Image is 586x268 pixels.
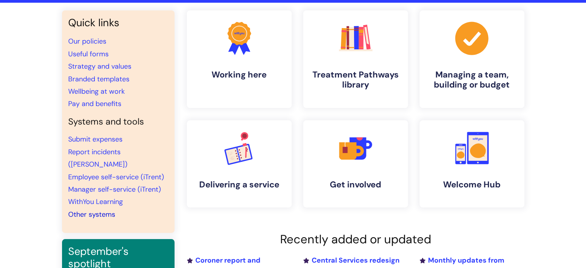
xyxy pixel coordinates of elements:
a: Manager self-service (iTrent) [68,185,161,194]
h4: Managing a team, building or budget [426,70,518,90]
h4: Welcome Hub [426,180,518,190]
h4: Get involved [309,180,402,190]
a: Welcome Hub [420,120,524,207]
a: Our policies [68,37,106,46]
a: Strategy and values [68,62,131,71]
a: Submit expenses [68,135,123,144]
a: Get involved [303,120,408,207]
a: Useful forms [68,49,109,59]
a: Treatment Pathways library [303,10,408,108]
h3: Quick links [68,17,168,29]
a: Managing a team, building or budget [420,10,524,108]
a: Working here [187,10,292,108]
a: Wellbeing at work [68,87,125,96]
h4: Working here [193,70,285,80]
a: Report incidents ([PERSON_NAME]) [68,147,128,169]
a: Delivering a service [187,120,292,207]
h4: Systems and tools [68,116,168,127]
a: Other systems [68,210,115,219]
a: Branded templates [68,74,129,84]
a: Pay and benefits [68,99,121,108]
a: WithYou Learning [68,197,123,206]
h4: Treatment Pathways library [309,70,402,90]
a: Employee self-service (iTrent) [68,172,164,182]
h4: Delivering a service [193,180,285,190]
h2: Recently added or updated [187,232,524,246]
